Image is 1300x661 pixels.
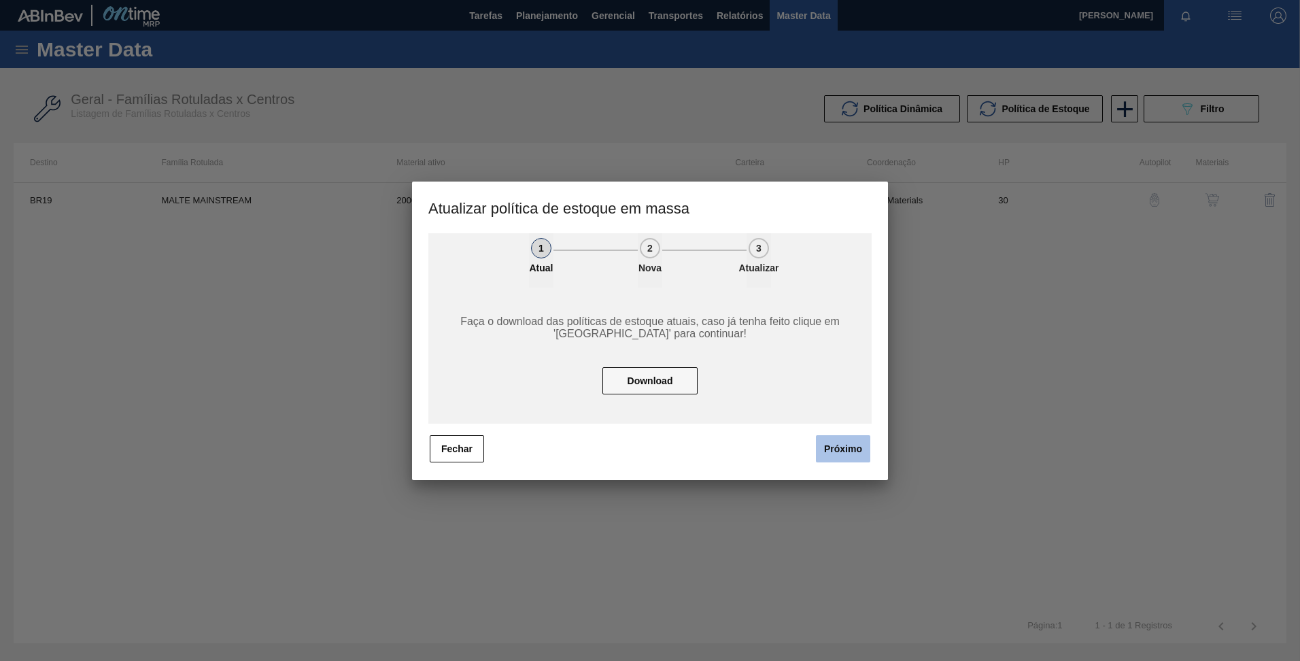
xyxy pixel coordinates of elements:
p: Nova [616,262,684,273]
button: 1Atual [529,233,553,288]
h3: Atualizar política de estoque em massa [412,182,888,233]
div: 3 [749,238,769,258]
button: Download [602,367,698,394]
div: 1 [531,238,551,258]
span: Faça o download das políticas de estoque atuais, caso já tenha feito clique em '[GEOGRAPHIC_DATA]... [457,316,843,340]
button: Fechar [430,435,484,462]
button: 2Nova [638,233,662,288]
p: Atual [507,262,575,273]
div: 2 [640,238,660,258]
p: Atualizar [725,262,793,273]
button: 3Atualizar [747,233,771,288]
button: Próximo [816,435,870,462]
